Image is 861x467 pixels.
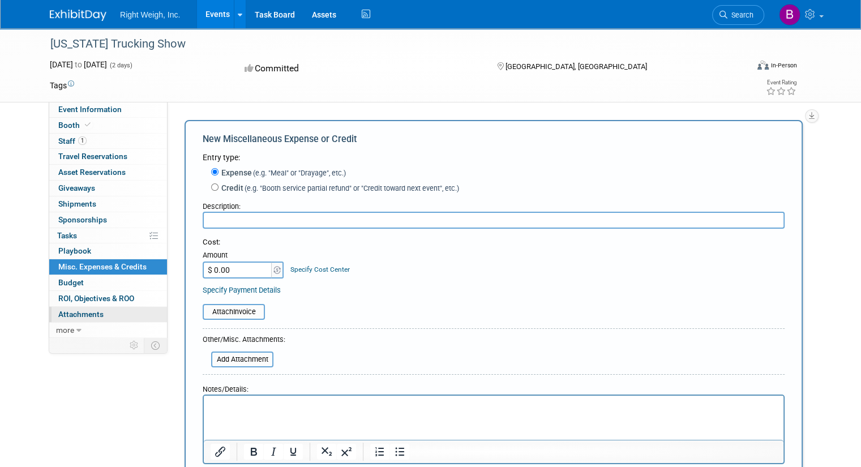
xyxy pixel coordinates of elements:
[770,61,797,70] div: In-Person
[49,134,167,149] a: Staff1
[120,10,180,19] span: Right Weigh, Inc.
[50,60,107,69] span: [DATE] [DATE]
[58,262,147,271] span: Misc. Expenses & Credits
[203,286,281,294] a: Specify Payment Details
[58,183,95,192] span: Giveaways
[49,243,167,259] a: Playbook
[243,184,459,192] span: (e.g. "Booth service partial refund" or "Credit toward next event", etc.)
[49,275,167,290] a: Budget
[49,165,167,180] a: Asset Reservations
[766,80,796,85] div: Event Rating
[687,59,797,76] div: Event Format
[58,121,93,130] span: Booth
[109,62,132,69] span: (2 days)
[58,278,84,287] span: Budget
[78,136,87,145] span: 1
[219,182,459,194] label: Credit
[390,444,409,460] button: Bullet list
[58,199,96,208] span: Shipments
[49,196,167,212] a: Shipments
[49,307,167,322] a: Attachments
[49,102,167,117] a: Event Information
[203,250,285,262] div: Amount
[203,152,785,163] div: Entry type:
[49,323,167,338] a: more
[49,212,167,228] a: Sponsorships
[144,338,168,353] td: Toggle Event Tabs
[317,444,336,460] button: Subscript
[58,310,104,319] span: Attachments
[370,444,389,460] button: Numbered list
[284,444,303,460] button: Underline
[50,80,74,91] td: Tags
[203,379,785,395] div: Notes/Details:
[49,228,167,243] a: Tasks
[58,294,134,303] span: ROI, Objectives & ROO
[337,444,356,460] button: Superscript
[49,118,167,133] a: Booth
[203,237,785,248] div: Cost:
[58,105,122,114] span: Event Information
[290,265,350,273] a: Specify Cost Center
[46,34,734,54] div: [US_STATE] Trucking Show
[73,60,84,69] span: to
[49,291,167,306] a: ROI, Objectives & ROO
[252,169,346,177] span: (e.g. "Meal" or "Drayage", etc.)
[241,59,479,79] div: Committed
[58,136,87,145] span: Staff
[58,215,107,224] span: Sponsorships
[779,4,800,25] img: Billy Vines
[727,11,753,19] span: Search
[58,246,91,255] span: Playbook
[57,231,77,240] span: Tasks
[203,133,785,152] div: New Miscellaneous Expense or Credit
[211,444,230,460] button: Insert/edit link
[244,444,263,460] button: Bold
[506,62,647,71] span: [GEOGRAPHIC_DATA], [GEOGRAPHIC_DATA]
[58,152,127,161] span: Travel Reservations
[203,196,785,212] div: Description:
[219,167,346,178] label: Expense
[757,61,769,70] img: Format-Inperson.png
[58,168,126,177] span: Asset Reservations
[49,181,167,196] a: Giveaways
[203,335,285,348] div: Other/Misc. Attachments:
[49,149,167,164] a: Travel Reservations
[264,444,283,460] button: Italic
[56,325,74,335] span: more
[49,259,167,275] a: Misc. Expenses & Credits
[712,5,764,25] a: Search
[204,396,783,440] iframe: Rich Text Area
[125,338,144,353] td: Personalize Event Tab Strip
[50,10,106,21] img: ExhibitDay
[85,122,91,128] i: Booth reservation complete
